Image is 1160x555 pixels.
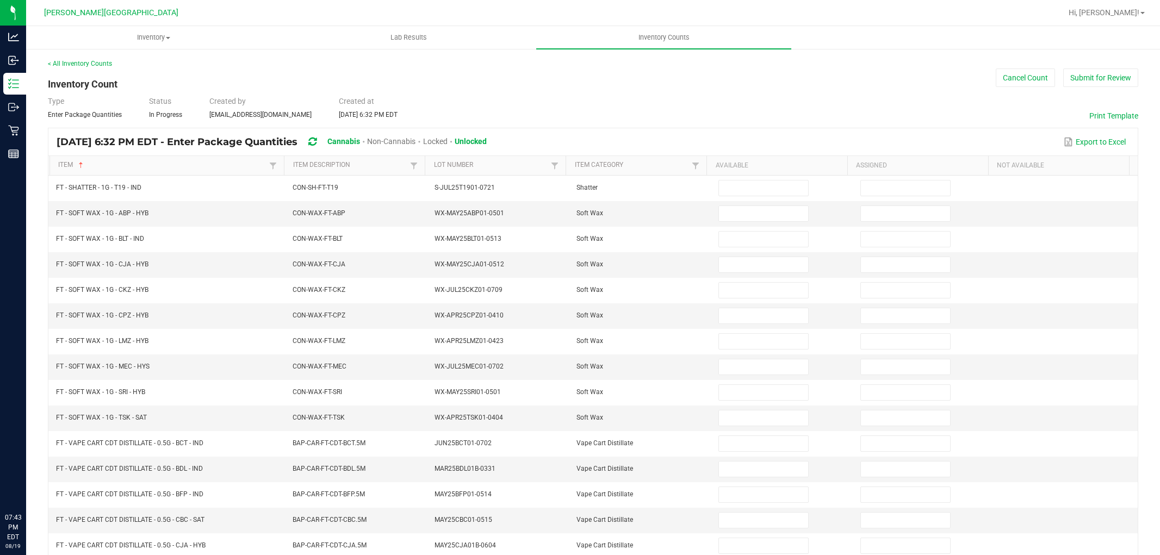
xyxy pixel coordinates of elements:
[8,125,19,136] inline-svg: Retail
[339,111,398,119] span: [DATE] 6:32 PM EDT
[435,363,504,370] span: WX-JUL25MEC01-0702
[56,516,204,523] span: FT - VAPE CART CDT DISTILLATE - 0.5G - CBC - SAT
[576,439,633,447] span: Vape Cart Distillate
[536,26,791,49] a: Inventory Counts
[293,337,345,345] span: CON-WAX-FT-LMZ
[293,490,365,498] span: BAP-CAR-FT-CDT-BFP.5M
[435,490,492,498] span: MAY25BFP01-0514
[5,513,21,542] p: 07:43 PM EDT
[281,26,536,49] a: Lab Results
[56,439,203,447] span: FT - VAPE CART CDT DISTILLATE - 0.5G - BCT - IND
[149,111,182,119] span: In Progress
[435,388,501,396] span: WX-MAY25SRI01-0501
[56,490,203,498] span: FT - VAPE CART CDT DISTILLATE - 0.5G - BFP - IND
[576,414,603,421] span: Soft Wax
[58,161,266,170] a: ItemSortable
[293,311,345,319] span: CON-WAX-FT-CPZ
[293,388,342,396] span: CON-WAX-FT-SRI
[293,414,345,421] span: CON-WAX-FT-TSK
[56,286,148,294] span: FT - SOFT WAX - 1G - CKZ - HYB
[48,78,117,90] span: Inventory Count
[435,260,504,268] span: WX-MAY25CJA01-0512
[1089,110,1138,121] button: Print Template
[847,156,988,176] th: Assigned
[56,414,147,421] span: FT - SOFT WAX - 1G - TSK - SAT
[1063,68,1138,87] button: Submit for Review
[293,439,365,447] span: BAP-CAR-FT-CDT-BCT.5M
[293,363,346,370] span: CON-WAX-FT-MEC
[56,388,145,396] span: FT - SOFT WAX - 1G - SRI - HYB
[548,159,561,172] a: Filter
[1061,133,1128,151] button: Export to Excel
[56,363,150,370] span: FT - SOFT WAX - 1G - MEC - HYS
[48,111,122,119] span: Enter Package Quantities
[149,97,171,105] span: Status
[435,286,503,294] span: WX-JUL25CKZ01-0709
[624,33,704,42] span: Inventory Counts
[575,161,689,170] a: Item CategorySortable
[293,465,365,472] span: BAP-CAR-FT-CDT-BDL.5M
[455,137,487,146] span: Unlocked
[435,465,495,472] span: MAR25BDL01B-0331
[576,286,603,294] span: Soft Wax
[77,161,85,170] span: Sortable
[367,137,415,146] span: Non-Cannabis
[435,337,504,345] span: WX-APR25LMZ01-0423
[8,55,19,66] inline-svg: Inbound
[27,33,281,42] span: Inventory
[435,414,503,421] span: WX-APR25TSK01-0404
[293,286,345,294] span: CON-WAX-FT-CKZ
[26,26,281,49] a: Inventory
[56,184,141,191] span: FT - SHATTER - 1G - T19 - IND
[327,137,360,146] span: Cannabis
[576,465,633,472] span: Vape Cart Distillate
[576,184,598,191] span: Shatter
[48,97,64,105] span: Type
[996,68,1055,87] button: Cancel Count
[435,235,501,242] span: WX-MAY25BLT01-0513
[57,132,495,152] div: [DATE] 6:32 PM EDT - Enter Package Quantities
[435,209,504,217] span: WX-MAY25ABP01-0501
[689,159,702,172] a: Filter
[56,209,148,217] span: FT - SOFT WAX - 1G - ABP - HYB
[56,541,206,549] span: FT - VAPE CART CDT DISTILLATE - 0.5G - CJA - HYB
[434,161,548,170] a: Lot NumberSortable
[576,235,603,242] span: Soft Wax
[576,311,603,319] span: Soft Wax
[293,541,367,549] span: BAP-CAR-FT-CDT-CJA.5M
[293,209,345,217] span: CON-WAX-FT-ABP
[48,60,112,67] a: < All Inventory Counts
[56,235,144,242] span: FT - SOFT WAX - 1G - BLT - IND
[576,260,603,268] span: Soft Wax
[706,156,847,176] th: Available
[209,97,246,105] span: Created by
[376,33,442,42] span: Lab Results
[293,516,367,523] span: BAP-CAR-FT-CDT-CBC.5M
[576,541,633,549] span: Vape Cart Distillate
[988,156,1129,176] th: Not Available
[576,490,633,498] span: Vape Cart Distillate
[435,541,496,549] span: MAY25CJA01B-0604
[435,516,492,523] span: MAY25CBC01-0515
[293,260,345,268] span: CON-WAX-FT-CJA
[56,337,148,345] span: FT - SOFT WAX - 1G - LMZ - HYB
[435,439,492,447] span: JUN25BCT01-0702
[44,8,178,17] span: [PERSON_NAME][GEOGRAPHIC_DATA]
[576,516,633,523] span: Vape Cart Distillate
[8,32,19,42] inline-svg: Analytics
[56,260,148,268] span: FT - SOFT WAX - 1G - CJA - HYB
[209,111,312,119] span: [EMAIL_ADDRESS][DOMAIN_NAME]
[8,148,19,159] inline-svg: Reports
[435,184,495,191] span: S-JUL25T1901-0721
[576,363,603,370] span: Soft Wax
[435,311,504,319] span: WX-APR25CPZ01-0410
[1069,8,1139,17] span: Hi, [PERSON_NAME]!
[5,542,21,550] p: 08/19
[293,161,407,170] a: Item DescriptionSortable
[293,235,343,242] span: CON-WAX-FT-BLT
[576,209,603,217] span: Soft Wax
[576,388,603,396] span: Soft Wax
[8,78,19,89] inline-svg: Inventory
[576,337,603,345] span: Soft Wax
[293,184,338,191] span: CON-SH-FT-T19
